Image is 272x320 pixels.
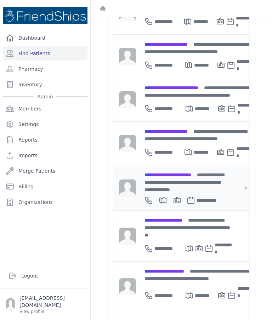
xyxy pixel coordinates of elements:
img: person-242608b1a05df3501eefc295dc1bc67a.jpg [119,228,136,245]
a: Settings [3,117,87,131]
a: Members [3,102,87,116]
p: View profile [19,309,85,314]
img: person-242608b1a05df3501eefc295dc1bc67a.jpg [119,179,136,196]
a: Imports [3,148,87,162]
a: Organizations [3,195,87,209]
a: Inventory [3,78,87,92]
a: Find Patients [3,46,87,61]
p: [EMAIL_ADDRESS][DOMAIN_NAME] [19,295,85,309]
img: Medical Missions EMR [3,7,87,24]
img: person-242608b1a05df3501eefc295dc1bc67a.jpg [119,91,136,108]
a: Billing [3,179,87,194]
img: person-242608b1a05df3501eefc295dc1bc67a.jpg [119,135,136,152]
a: Reports [3,133,87,147]
a: Merge Patients [3,164,87,178]
a: [EMAIL_ADDRESS][DOMAIN_NAME] View profile [6,295,85,314]
span: Admin [34,93,56,100]
img: person-242608b1a05df3501eefc295dc1bc67a.jpg [119,48,136,65]
a: Logout [6,269,85,283]
a: Pharmacy [3,62,87,76]
img: person-242608b1a05df3501eefc295dc1bc67a.jpg [119,278,136,295]
a: Dashboard [3,31,87,45]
